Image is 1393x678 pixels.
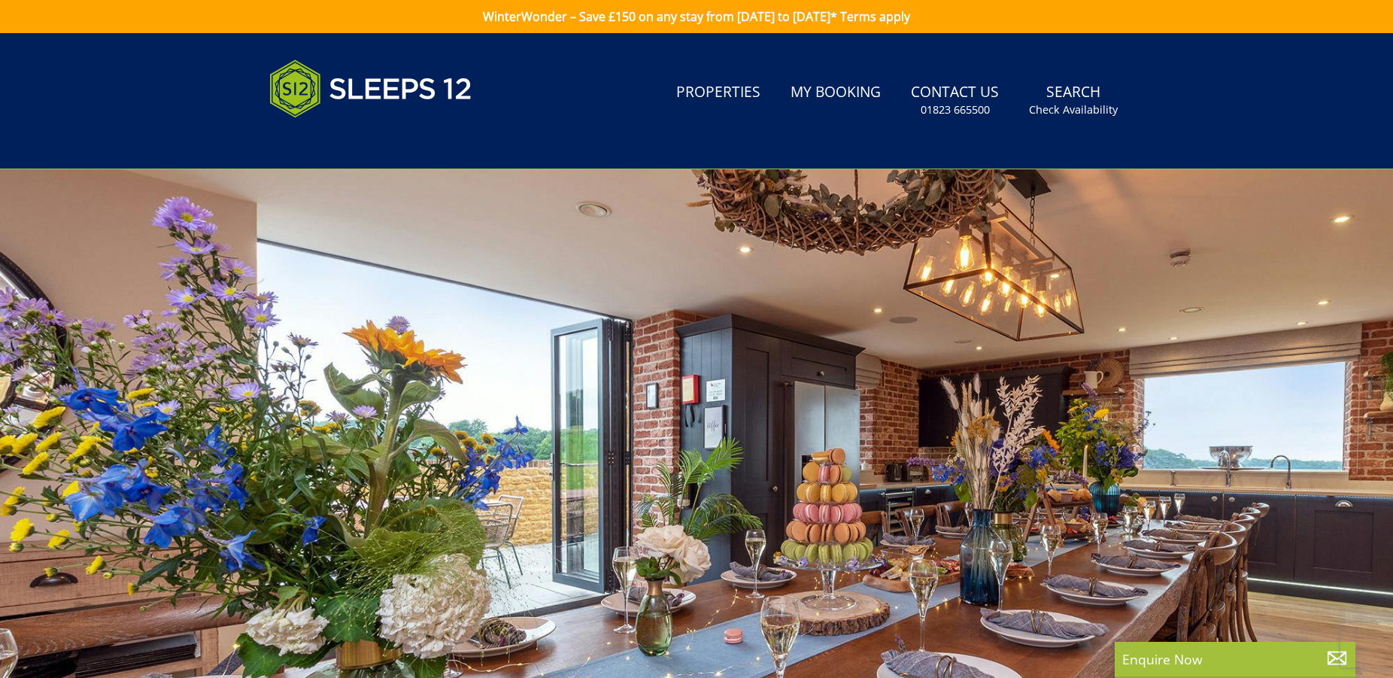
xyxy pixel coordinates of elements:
a: My Booking [785,76,887,110]
small: Check Availability [1029,102,1118,117]
p: Enquire Now [1122,649,1348,669]
a: Properties [670,76,766,110]
img: Sleeps 12 [269,51,472,126]
a: SearchCheck Availability [1023,76,1124,125]
a: Contact Us01823 665500 [905,76,1005,125]
small: 01823 665500 [921,102,990,117]
iframe: Customer reviews powered by Trustpilot [262,135,420,148]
